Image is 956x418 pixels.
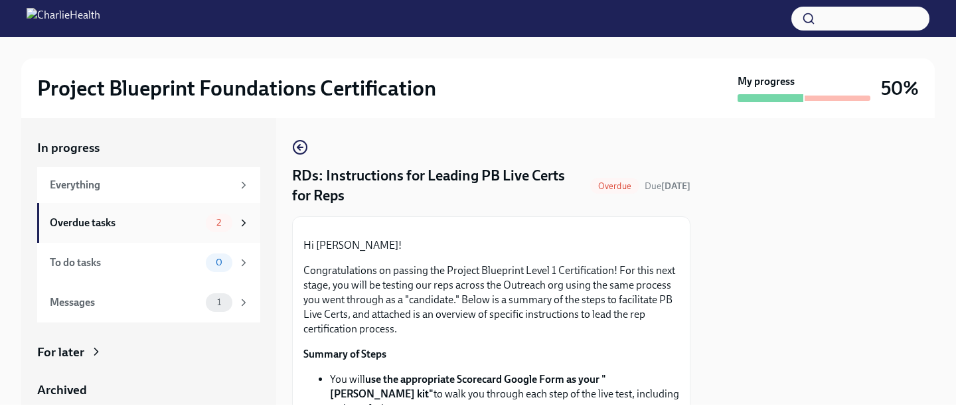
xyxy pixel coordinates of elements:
strong: Summary of Steps [303,348,386,360]
a: Overdue tasks2 [37,203,260,243]
span: September 16th, 2025 17:00 [645,180,690,192]
div: Overdue tasks [50,216,200,230]
a: Messages1 [37,283,260,322]
div: Messages [50,295,200,310]
span: 1 [209,297,229,307]
div: Everything [50,178,232,192]
strong: use the appropriate Scorecard Google Form as your "[PERSON_NAME] kit" [330,373,606,400]
a: In progress [37,139,260,157]
a: To do tasks0 [37,243,260,283]
span: 0 [208,257,230,267]
p: Hi [PERSON_NAME]! [303,238,679,253]
strong: My progress [738,74,795,89]
a: Archived [37,382,260,399]
span: Overdue [590,181,639,191]
h3: 50% [881,76,919,100]
a: For later [37,344,260,361]
div: To do tasks [50,255,200,270]
span: Due [645,180,690,192]
span: 2 [208,218,229,228]
a: Everything [37,167,260,203]
div: For later [37,344,84,361]
p: Congratulations on passing the Project Blueprint Level 1 Certification! For this next stage, you ... [303,263,679,336]
img: CharlieHealth [27,8,100,29]
h2: Project Blueprint Foundations Certification [37,75,436,102]
h4: RDs: Instructions for Leading PB Live Certs for Reps [292,166,585,206]
strong: [DATE] [661,180,690,192]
